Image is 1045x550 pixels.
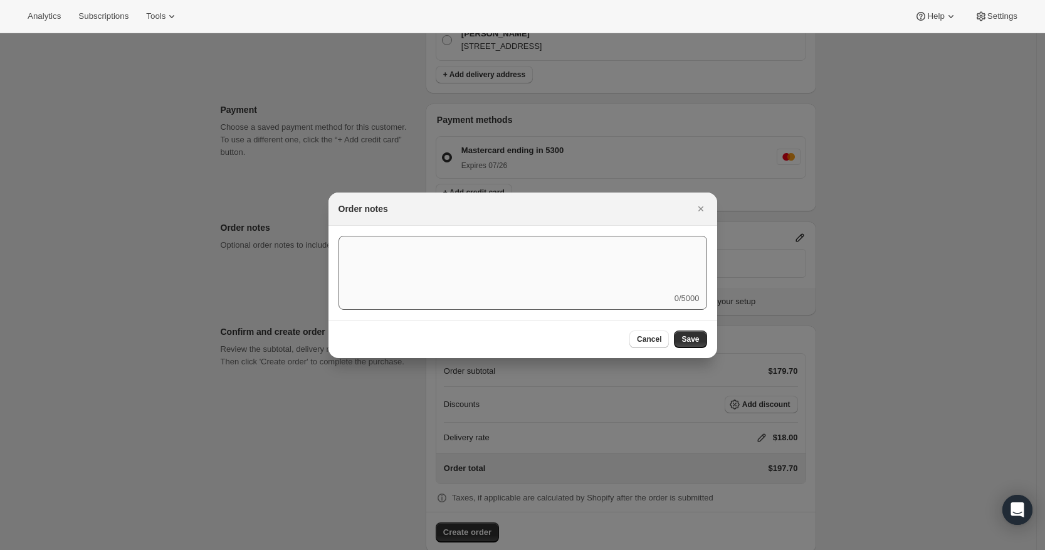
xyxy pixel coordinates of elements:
[907,8,964,25] button: Help
[629,331,669,348] button: Cancel
[146,11,165,21] span: Tools
[927,11,944,21] span: Help
[674,331,706,348] button: Save
[339,203,388,215] h2: Order notes
[967,8,1025,25] button: Settings
[987,11,1017,21] span: Settings
[139,8,186,25] button: Tools
[1002,495,1032,525] div: Open Intercom Messenger
[681,334,699,344] span: Save
[78,11,129,21] span: Subscriptions
[28,11,61,21] span: Analytics
[71,8,136,25] button: Subscriptions
[637,334,661,344] span: Cancel
[692,200,710,218] button: Close
[20,8,68,25] button: Analytics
